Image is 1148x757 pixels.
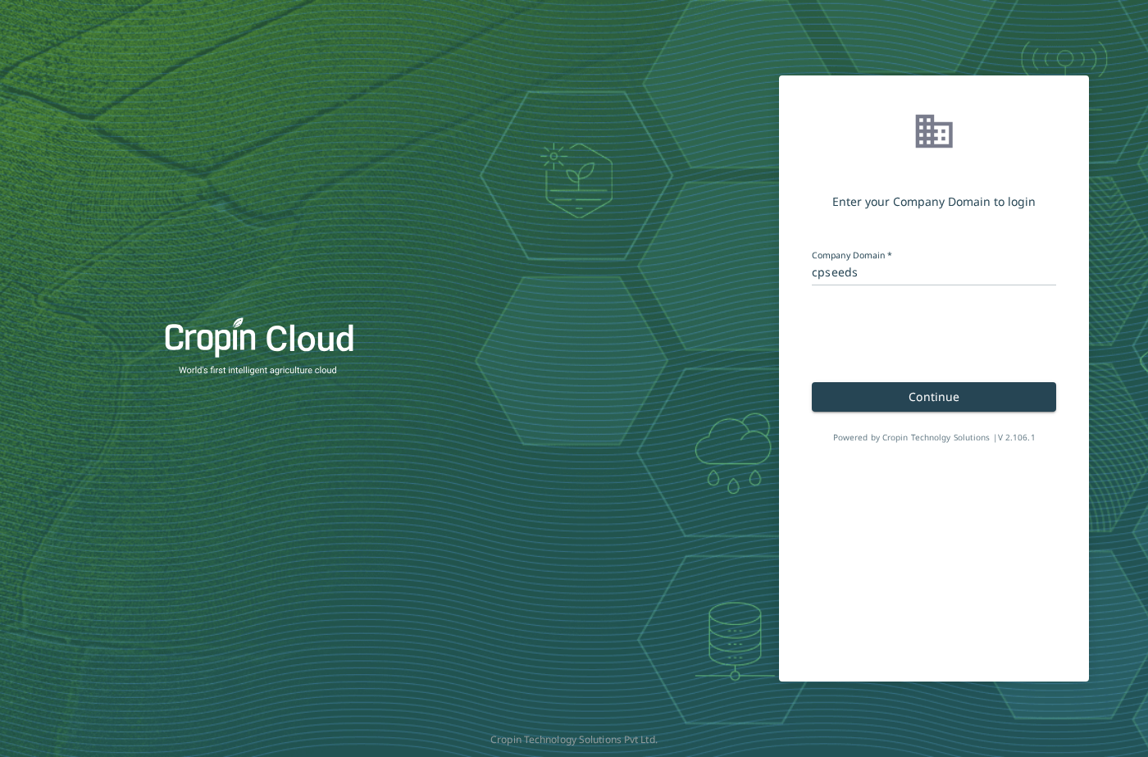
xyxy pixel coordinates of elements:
[812,382,1056,412] button: Continue
[833,431,1036,443] span: Powered by Cropin Technolgy Solutions |
[909,389,959,404] span: Continue
[912,109,957,153] img: loginPageBusinsessIcon.svg
[998,431,1036,443] span: V 2.106.1
[832,195,1036,208] span: Enter your Company Domain to login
